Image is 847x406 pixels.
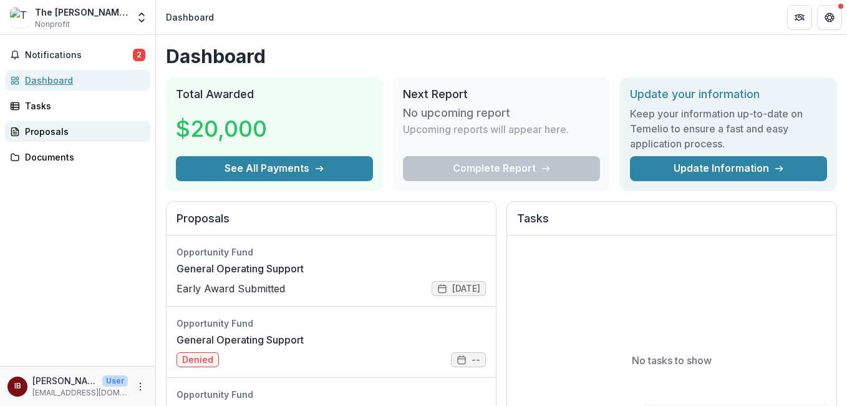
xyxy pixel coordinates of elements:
p: [PERSON_NAME] [32,374,97,387]
a: Dashboard [5,70,150,91]
div: Documents [25,151,140,164]
h1: Dashboard [166,45,837,67]
div: Dashboard [166,11,214,24]
a: General Operating Support [177,332,304,347]
a: Proposals [5,121,150,142]
p: Upcoming reports will appear here. [403,122,569,137]
h2: Next Report [403,87,600,101]
p: No tasks to show [632,353,712,368]
a: General Operating Support [177,261,304,276]
button: Open entity switcher [133,5,150,30]
button: Notifications2 [5,45,150,65]
a: Documents [5,147,150,167]
div: Dashboard [25,74,140,87]
button: See All Payments [176,156,373,181]
span: 2 [133,49,145,61]
div: Tasks [25,99,140,112]
img: The Braddock Inclusion Project [10,7,30,27]
h2: Total Awarded [176,87,373,101]
h3: $20,000 [176,112,269,146]
div: Proposals [25,125,140,138]
h2: Proposals [177,212,486,235]
a: Tasks [5,96,150,116]
div: Isaac Bunn [14,382,21,390]
h2: Tasks [517,212,826,235]
button: Get Help [817,5,842,30]
h2: Update your information [630,87,827,101]
p: User [102,375,128,387]
button: More [133,379,148,394]
h3: Keep your information up-to-date on Temelio to ensure a fast and easy application process. [630,106,827,151]
span: Notifications [25,50,133,61]
button: Partners [787,5,812,30]
h3: No upcoming report [403,106,510,120]
span: Nonprofit [35,19,70,30]
a: Update Information [630,156,827,181]
div: The [PERSON_NAME] Inclusion Project [35,6,128,19]
p: [EMAIL_ADDRESS][DOMAIN_NAME] [32,387,128,399]
nav: breadcrumb [161,8,219,26]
